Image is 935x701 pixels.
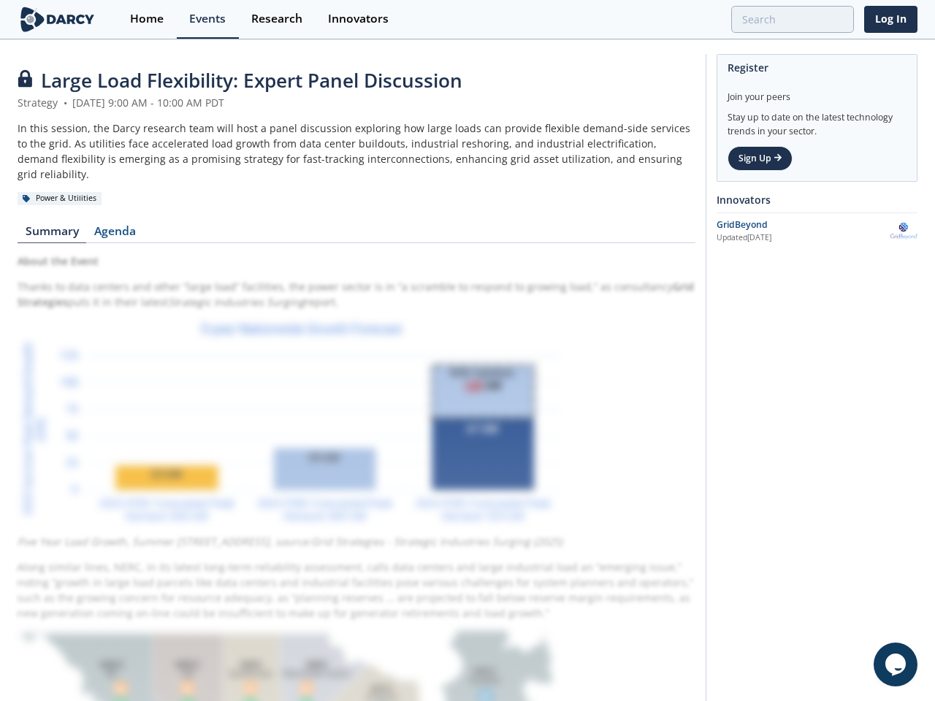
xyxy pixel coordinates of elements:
[731,6,854,33] input: Advanced Search
[728,104,907,138] div: Stay up to date on the latest technology trends in your sector.
[18,95,695,110] div: Strategy [DATE] 9:00 AM - 10:00 AM PDT
[728,80,907,104] div: Join your peers
[18,192,102,205] div: Power & Utilities
[717,187,917,212] div: Innovators
[18,7,97,32] img: logo-wide.svg
[717,218,890,231] div: GridBeyond
[728,55,907,80] div: Register
[864,6,917,33] a: Log In
[61,96,69,110] span: •
[189,13,226,25] div: Events
[130,13,164,25] div: Home
[41,67,462,93] span: Large Load Flexibility: Expert Panel Discussion
[890,218,917,244] img: GridBeyond
[86,226,143,243] a: Agenda
[717,232,890,244] div: Updated [DATE]
[874,643,920,686] iframe: chat widget
[728,146,793,171] a: Sign Up
[251,13,302,25] div: Research
[717,218,917,244] a: GridBeyond Updated[DATE] GridBeyond
[18,226,86,243] a: Summary
[18,120,695,182] div: In this session, the Darcy research team will host a panel discussion exploring how large loads c...
[328,13,389,25] div: Innovators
